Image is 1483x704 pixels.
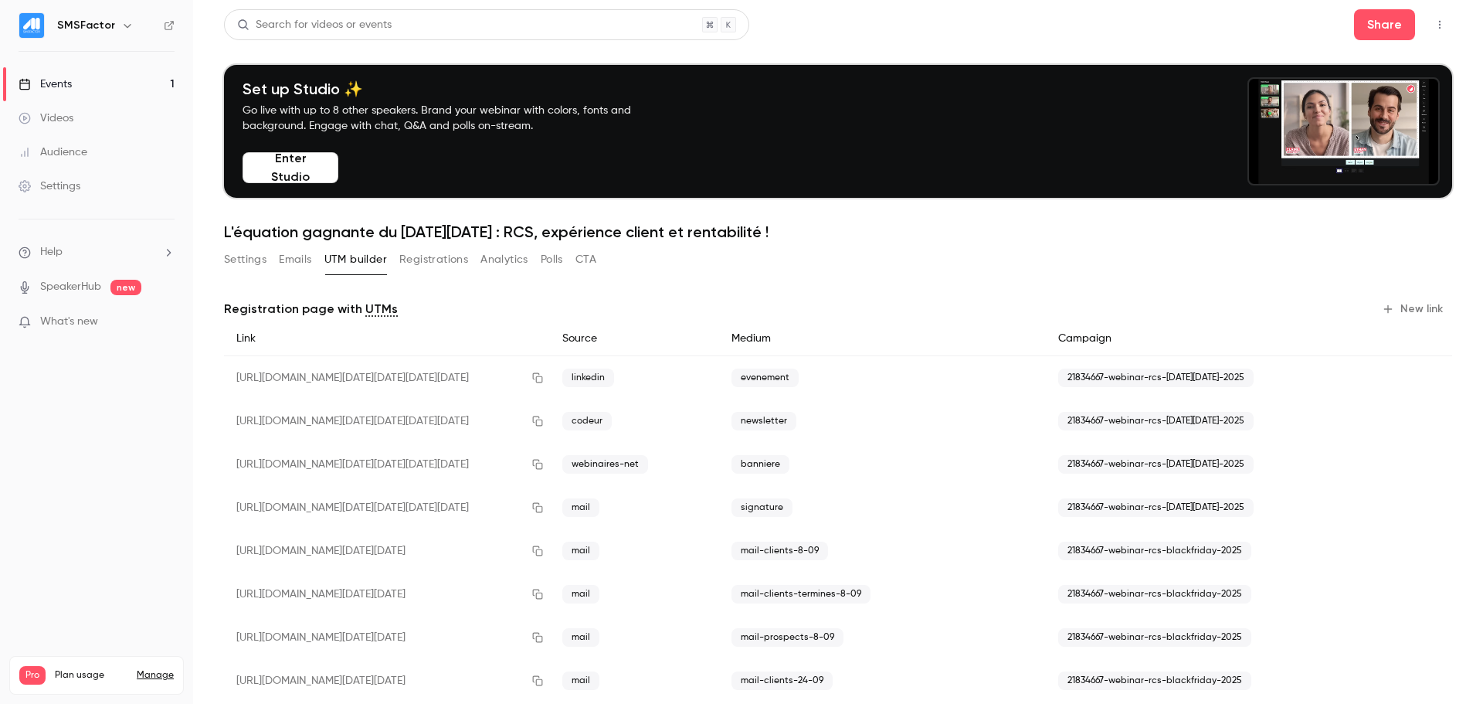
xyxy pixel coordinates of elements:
div: Source [550,321,719,356]
button: New link [1376,297,1452,321]
span: newsletter [731,412,796,430]
span: mail [562,498,599,517]
div: [URL][DOMAIN_NAME][DATE][DATE] [224,529,550,573]
div: Audience [19,145,87,160]
div: Medium [719,321,1045,356]
span: mail-clients-8-09 [731,542,828,560]
div: [URL][DOMAIN_NAME][DATE][DATE] [224,659,550,702]
button: Share [1354,9,1415,40]
div: [URL][DOMAIN_NAME][DATE][DATE] [224,616,550,659]
button: Registrations [399,247,468,272]
span: banniere [731,455,789,474]
div: Link [224,321,550,356]
div: [URL][DOMAIN_NAME][DATE][DATE][DATE][DATE] [224,400,550,443]
span: 21834667-webinar-rcs-blackfriday-2025 [1058,542,1251,560]
a: SpeakerHub [40,279,101,295]
span: new [110,280,141,295]
span: mail-prospects-8-09 [731,628,843,647]
div: Campaign [1046,321,1378,356]
span: mail-clients-termines-8-09 [731,585,870,604]
span: 21834667-webinar-rcs-[DATE][DATE]-2025 [1058,369,1254,387]
button: Emails [279,247,311,272]
span: 21834667-webinar-rcs-blackfriday-2025 [1058,672,1251,690]
span: signature [731,498,792,517]
div: Events [19,77,72,92]
span: codeur [562,412,612,430]
h6: SMSFactor [57,18,115,33]
button: Settings [224,247,266,272]
p: Registration page with [224,300,398,318]
span: mail [562,585,599,604]
iframe: Noticeable Trigger [156,315,175,329]
span: 21834667-webinar-rcs-[DATE][DATE]-2025 [1058,412,1254,430]
div: Search for videos or events [237,17,392,33]
span: Plan usage [55,669,127,682]
div: Settings [19,179,80,194]
div: [URL][DOMAIN_NAME][DATE][DATE] [224,573,550,616]
div: [URL][DOMAIN_NAME][DATE][DATE][DATE][DATE] [224,443,550,486]
button: CTA [575,247,596,272]
span: 21834667-webinar-rcs-[DATE][DATE]-2025 [1058,498,1254,517]
div: [URL][DOMAIN_NAME][DATE][DATE][DATE][DATE] [224,486,550,529]
span: evenement [731,369,799,387]
p: Go live with up to 8 other speakers. Brand your webinar with colors, fonts and background. Engage... [243,103,667,134]
span: mail [562,672,599,690]
span: What's new [40,314,98,330]
span: mail-clients-24-09 [731,672,833,690]
h4: Set up Studio ✨ [243,80,667,98]
button: Analytics [480,247,528,272]
img: SMSFactor [19,13,44,38]
a: UTMs [365,300,398,318]
span: linkedin [562,369,614,387]
span: Help [40,244,63,260]
span: 21834667-webinar-rcs-[DATE][DATE]-2025 [1058,455,1254,474]
button: Polls [541,247,563,272]
span: 21834667-webinar-rcs-blackfriday-2025 [1058,628,1251,647]
span: webinaires-net [562,455,648,474]
button: Enter Studio [243,152,338,183]
li: help-dropdown-opener [19,244,175,260]
h1: L'équation gagnante du [DATE][DATE] : RCS, expérience client et rentabilité ! [224,223,1452,241]
span: mail [562,628,599,647]
span: 21834667-webinar-rcs-blackfriday-2025 [1058,585,1251,604]
div: Videos [19,111,73,126]
a: Manage [137,669,174,682]
div: [URL][DOMAIN_NAME][DATE][DATE][DATE][DATE] [224,356,550,400]
button: UTM builder [324,247,387,272]
span: mail [562,542,599,560]
span: Pro [19,666,46,685]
